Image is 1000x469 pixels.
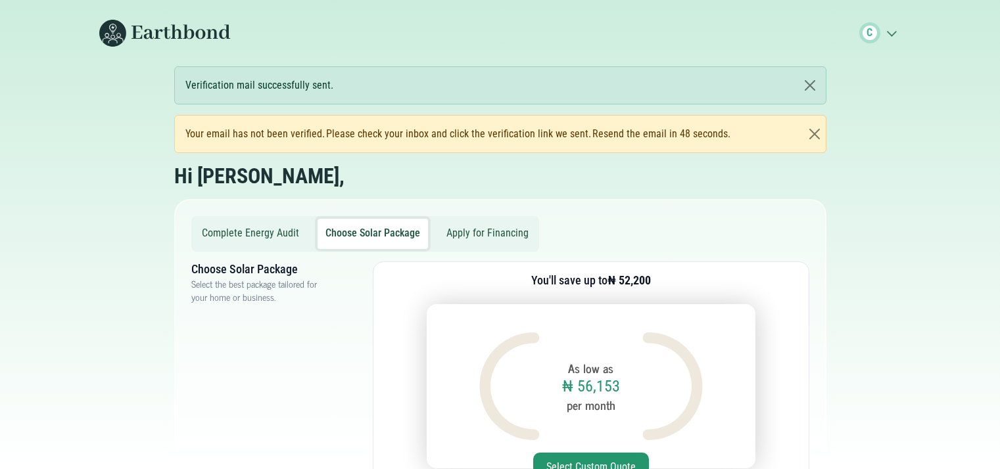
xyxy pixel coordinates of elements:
h1: ₦ 56,153 [562,377,620,396]
span: Please check your inbox and click the verification link we sent. [326,126,591,142]
button: Complete Energy Audit [194,219,307,249]
h3: Choose Solar Package [191,261,331,277]
p: Select the best package tailored for your home or business. [191,277,331,303]
small: per month [567,396,615,414]
h2: Hi [PERSON_NAME], [174,164,345,189]
span: Resend the email in 48 seconds. [592,126,730,142]
img: Design asset [642,332,703,440]
img: Design asset [479,332,540,440]
h3: You'll save up to [531,273,651,288]
span: C [867,25,872,41]
div: Verification mail successfully sent. [174,66,826,104]
img: Earthbond's long logo for desktop view [99,20,231,47]
button: Close [794,67,826,104]
div: Your email has not been verified. [185,126,730,142]
b: ₦ 52,200 [607,273,651,287]
button: Apply for Financing [439,219,536,249]
button: Close [807,126,822,142]
button: Choose Solar Package [318,219,428,249]
small: As low as [568,359,613,377]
